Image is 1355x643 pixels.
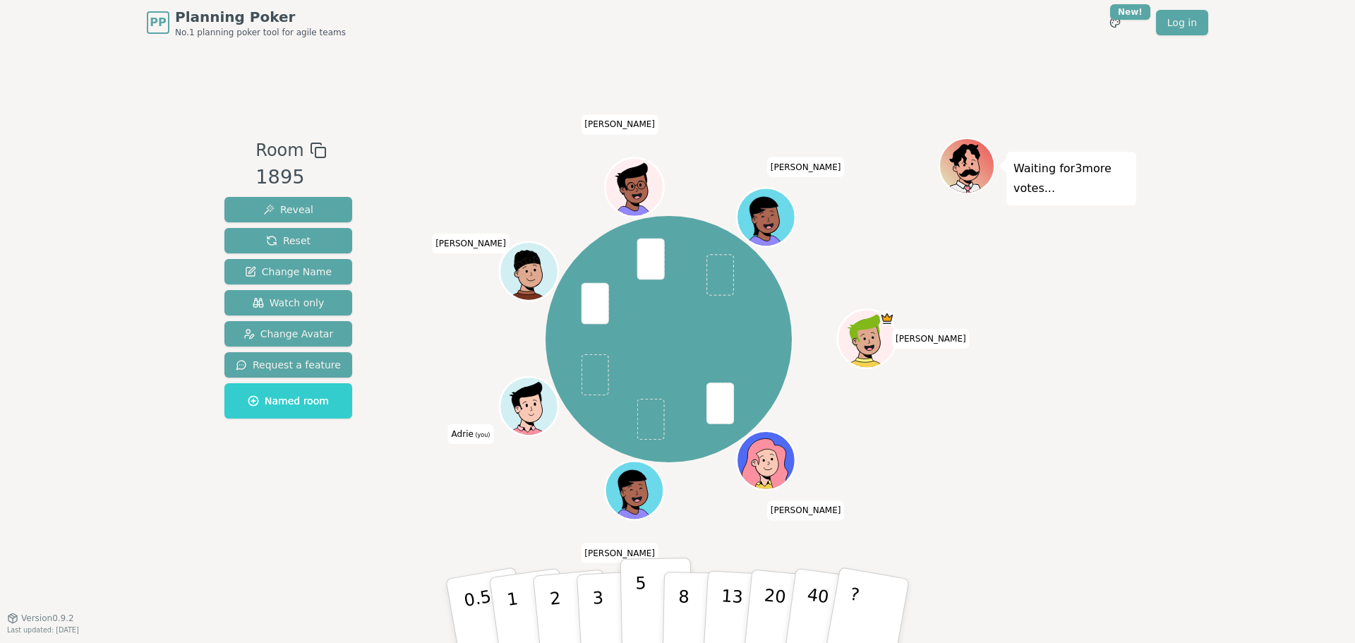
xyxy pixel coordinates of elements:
[248,394,329,408] span: Named room
[7,626,79,634] span: Last updated: [DATE]
[1110,4,1150,20] div: New!
[175,27,346,38] span: No.1 planning poker tool for agile teams
[224,228,352,253] button: Reset
[448,424,494,444] span: Click to change your name
[253,296,325,310] span: Watch only
[21,613,74,624] span: Version 0.9.2
[150,14,166,31] span: PP
[1156,10,1208,35] a: Log in
[245,265,332,279] span: Change Name
[1102,10,1128,35] button: New!
[224,383,352,419] button: Named room
[147,7,346,38] a: PPPlanning PokerNo.1 planning poker tool for agile teams
[266,234,311,248] span: Reset
[581,115,658,135] span: Click to change your name
[255,163,326,192] div: 1895
[243,327,334,341] span: Change Avatar
[501,379,556,434] button: Click to change your avatar
[474,432,490,438] span: (you)
[7,613,74,624] button: Version0.9.2
[236,358,341,372] span: Request a feature
[255,138,303,163] span: Room
[175,7,346,27] span: Planning Poker
[224,197,352,222] button: Reveal
[767,157,845,177] span: Click to change your name
[224,290,352,316] button: Watch only
[224,259,352,284] button: Change Name
[879,311,894,326] span: Daniel is the host
[581,543,658,563] span: Click to change your name
[767,501,845,521] span: Click to change your name
[1013,159,1129,198] p: Waiting for 3 more votes...
[224,352,352,378] button: Request a feature
[224,321,352,347] button: Change Avatar
[432,234,510,253] span: Click to change your name
[892,329,970,349] span: Click to change your name
[263,203,313,217] span: Reveal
